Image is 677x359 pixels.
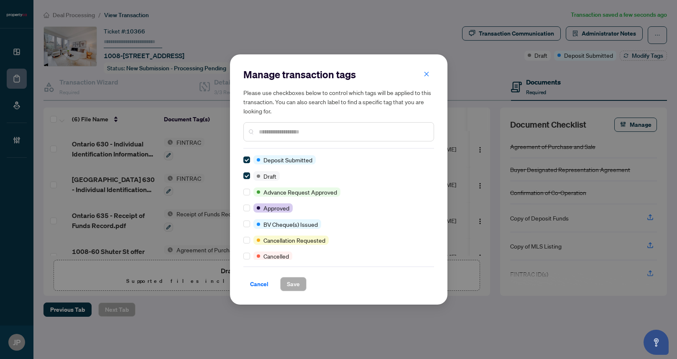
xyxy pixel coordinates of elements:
[263,220,318,229] span: BV Cheque(s) Issued
[243,68,434,81] h2: Manage transaction tags
[263,155,312,164] span: Deposit Submitted
[243,277,275,291] button: Cancel
[263,251,289,261] span: Cancelled
[243,88,434,115] h5: Please use checkboxes below to control which tags will be applied to this transaction. You can al...
[263,172,276,181] span: Draft
[644,330,669,355] button: Open asap
[263,236,325,245] span: Cancellation Requested
[263,203,289,213] span: Approved
[263,187,337,197] span: Advance Request Approved
[424,71,429,77] span: close
[280,277,307,291] button: Save
[250,277,268,291] span: Cancel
